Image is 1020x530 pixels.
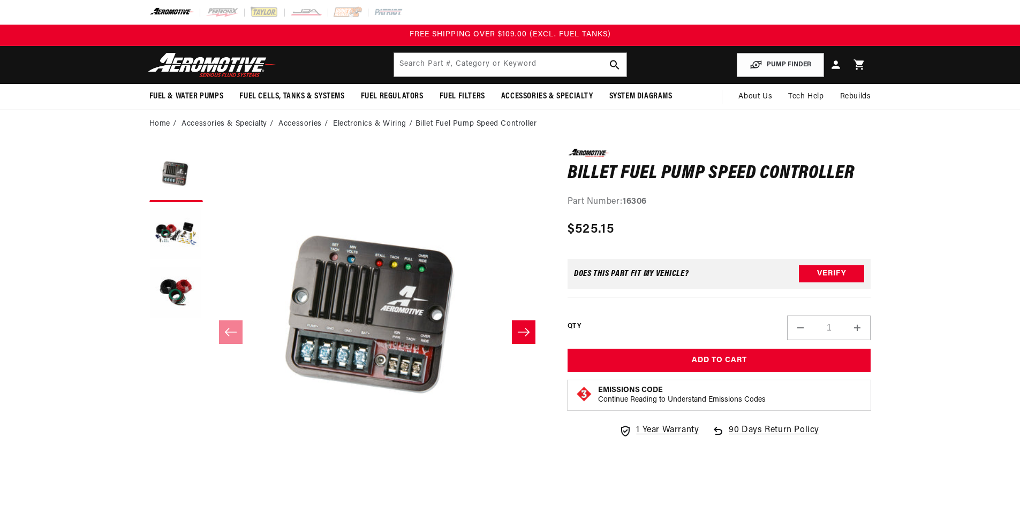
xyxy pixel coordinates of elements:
span: 90 Days Return Policy [729,424,819,448]
div: Does This part fit My vehicle? [574,270,689,278]
button: Emissions CodeContinue Reading to Understand Emissions Codes [598,386,766,405]
span: System Diagrams [609,91,673,102]
span: Fuel Cells, Tanks & Systems [239,91,344,102]
summary: Tech Help [780,84,832,110]
img: Aeromotive [145,52,279,78]
h1: Billet Fuel Pump Speed Controller [568,165,871,182]
a: 1 Year Warranty [619,424,699,437]
nav: breadcrumbs [149,118,871,130]
li: Accessories & Specialty [182,118,276,130]
a: Accessories [278,118,322,130]
button: Verify [799,265,864,282]
a: Home [149,118,170,130]
summary: Fuel Filters [432,84,493,109]
span: FREE SHIPPING OVER $109.00 (EXCL. FUEL TANKS) [410,30,611,39]
button: Load image 1 in gallery view [149,149,203,202]
a: About Us [730,84,780,110]
button: Add to Cart [568,349,871,373]
input: Search by Part Number, Category or Keyword [394,53,626,76]
strong: Emissions Code [598,386,663,394]
span: Tech Help [788,91,823,103]
span: 1 Year Warranty [636,424,699,437]
div: Part Number: [568,195,871,209]
button: search button [603,53,626,76]
img: Emissions code [576,386,593,403]
summary: Fuel Cells, Tanks & Systems [231,84,352,109]
media-gallery: Gallery Viewer [149,149,546,515]
span: Fuel & Water Pumps [149,91,224,102]
span: Accessories & Specialty [501,91,593,102]
summary: System Diagrams [601,84,681,109]
p: Continue Reading to Understand Emissions Codes [598,395,766,405]
button: Load image 3 in gallery view [149,266,203,320]
button: Slide left [219,320,243,344]
span: Fuel Filters [440,91,485,102]
button: Load image 2 in gallery view [149,208,203,261]
summary: Fuel Regulators [353,84,432,109]
summary: Rebuilds [832,84,879,110]
button: PUMP FINDER [737,53,824,77]
summary: Accessories & Specialty [493,84,601,109]
span: Fuel Regulators [361,91,424,102]
li: Billet Fuel Pump Speed Controller [415,118,537,130]
strong: 16306 [623,197,647,206]
span: Rebuilds [840,91,871,103]
a: 90 Days Return Policy [712,424,819,448]
button: Slide right [512,320,535,344]
label: QTY [568,322,581,331]
a: Electronics & Wiring [333,118,406,130]
span: About Us [738,93,772,101]
span: $525.15 [568,220,614,239]
summary: Fuel & Water Pumps [141,84,232,109]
